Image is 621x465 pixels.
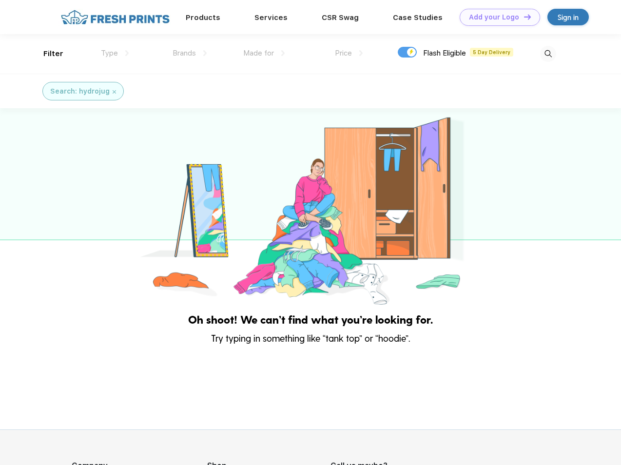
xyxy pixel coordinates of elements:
[281,50,285,56] img: dropdown.png
[470,48,513,57] span: 5 Day Delivery
[50,86,110,97] div: Search: hydrojug
[186,13,220,22] a: Products
[125,50,129,56] img: dropdown.png
[113,90,116,94] img: filter_cancel.svg
[359,50,363,56] img: dropdown.png
[524,14,531,19] img: DT
[101,49,118,58] span: Type
[173,49,196,58] span: Brands
[558,12,579,23] div: Sign in
[203,50,207,56] img: dropdown.png
[43,48,63,59] div: Filter
[540,46,556,62] img: desktop_search.svg
[58,9,173,26] img: fo%20logo%202.webp
[423,49,466,58] span: Flash Eligible
[335,49,352,58] span: Price
[243,49,274,58] span: Made for
[469,13,519,21] div: Add your Logo
[547,9,589,25] a: Sign in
